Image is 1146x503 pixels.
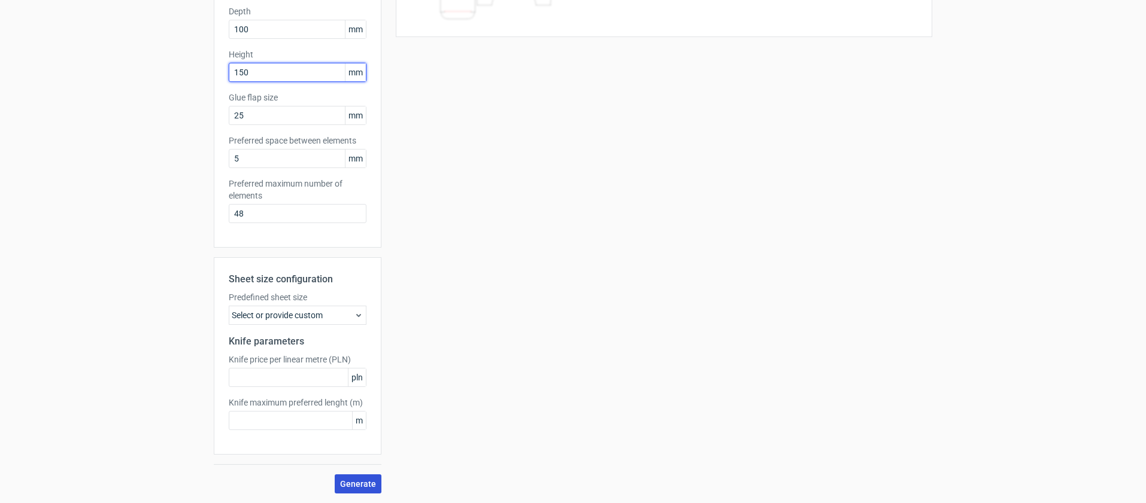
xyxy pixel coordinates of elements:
[229,48,366,60] label: Height
[340,480,376,488] span: Generate
[229,397,366,409] label: Knife maximum preferred lenght (m)
[229,291,366,303] label: Predefined sheet size
[345,63,366,81] span: mm
[229,353,366,365] label: Knife price per linear metre (PLN)
[352,411,366,429] span: m
[229,178,366,202] label: Preferred maximum number of elements
[345,20,366,38] span: mm
[335,474,381,493] button: Generate
[345,106,366,124] span: mm
[348,368,366,386] span: pln
[229,334,366,349] h2: Knife parameters
[229,272,366,286] h2: Sheet size configuration
[345,150,366,167] span: mm
[229,92,366,103] label: Glue flap size
[229,5,366,17] label: Depth
[229,306,366,325] div: Select or provide custom
[229,135,366,147] label: Preferred space between elements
